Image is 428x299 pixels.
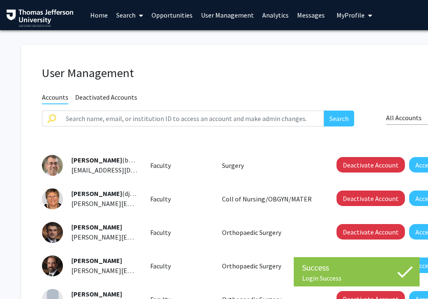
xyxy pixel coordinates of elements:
[71,199,324,208] span: [PERSON_NAME][EMAIL_ADDRESS][PERSON_NAME][PERSON_NAME][DOMAIN_NAME]
[144,261,216,271] div: Faculty
[71,256,122,265] span: [PERSON_NAME]
[222,261,318,271] p: Orthopaedic Surgery
[42,155,63,176] img: Profile Picture
[147,0,197,30] a: Opportunities
[112,0,147,30] a: Search
[258,0,293,30] a: Analytics
[222,160,318,170] p: Surgery
[71,290,122,298] span: [PERSON_NAME]
[71,156,147,164] span: (bxa020)
[61,111,324,126] input: Search name, email, or institution ID to access an account and make admin changes.
[71,223,122,231] span: [PERSON_NAME]
[337,191,405,206] button: Deactivate Account
[75,93,137,103] span: Deactivated Accounts
[302,261,411,274] div: Success
[42,255,63,276] img: Profile Picture
[302,274,411,282] div: Login Success
[144,194,216,204] div: Faculty
[386,113,422,122] span: All Accounts
[6,9,73,27] img: Thomas Jefferson University Logo
[71,189,122,198] span: [PERSON_NAME]
[337,224,405,240] button: Deactivate Account
[71,189,145,198] span: (dja007)
[86,0,112,30] a: Home
[6,261,36,293] iframe: Chat
[71,233,274,241] span: [PERSON_NAME][EMAIL_ADDRESS][PERSON_NAME][DOMAIN_NAME]
[197,0,258,30] a: User Management
[222,194,318,204] p: Coll of Nursing/OBGYN/MATER
[324,111,354,126] button: Search
[337,11,365,19] span: My Profile
[222,227,318,237] p: Orthopaedic Surgery
[42,188,63,209] img: Profile Picture
[42,222,63,243] img: Profile Picture
[144,160,216,170] div: Faculty
[71,156,122,164] span: [PERSON_NAME]
[144,227,216,237] div: Faculty
[293,0,329,30] a: Messages
[71,266,274,275] span: [PERSON_NAME][EMAIL_ADDRESS][PERSON_NAME][DOMAIN_NAME]
[71,166,174,174] span: [EMAIL_ADDRESS][DOMAIN_NAME]
[42,93,68,104] span: Accounts
[337,157,405,173] button: Deactivate Account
